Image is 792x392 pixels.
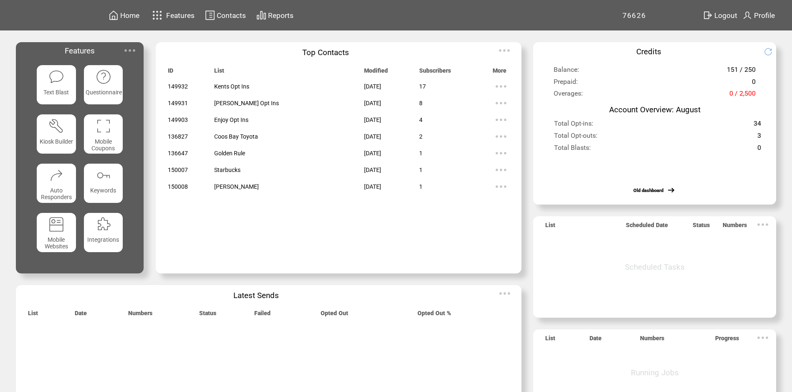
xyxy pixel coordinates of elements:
span: Running Jobs [631,368,679,377]
span: Opted Out % [418,310,451,321]
span: Numbers [128,310,152,321]
span: 151 / 250 [727,66,756,78]
img: questionnaire.svg [96,69,111,85]
span: Total Blasts: [554,144,591,156]
span: 150008 [168,183,188,190]
img: contacts.svg [205,10,215,20]
img: ellypsis.svg [493,95,509,111]
span: Questionnaire [86,89,122,96]
span: Date [590,335,602,346]
img: ellypsis.svg [496,42,513,59]
span: 8 [419,100,423,106]
span: Total Opt-ins: [554,119,593,132]
img: ellypsis.svg [493,78,509,95]
span: Mobile Coupons [91,138,115,152]
a: Features [149,7,196,23]
span: Logout [714,11,737,20]
img: home.svg [109,10,119,20]
span: More [493,67,506,78]
span: Keywords [90,187,116,194]
img: ellypsis.svg [121,42,138,59]
a: Integrations [84,213,123,254]
span: 2 [419,133,423,140]
span: 1 [419,167,423,173]
span: 34 [754,119,761,132]
img: refresh.png [764,48,780,56]
img: keywords.svg [96,167,111,183]
span: [DATE] [364,183,381,190]
span: Subscribers [419,67,451,78]
span: 0 [757,144,761,156]
span: 0 / 2,500 [729,89,756,101]
span: [DATE] [364,150,381,157]
span: [DATE] [364,133,381,140]
span: 150007 [168,167,188,173]
a: Kiosk Builder [37,114,76,156]
span: Contacts [217,11,246,20]
span: [DATE] [364,100,381,106]
a: Text Blast [37,65,76,106]
span: [DATE] [364,116,381,123]
a: Questionnaire [84,65,123,106]
a: Logout [701,9,741,22]
span: Numbers [723,222,747,233]
img: ellypsis.svg [754,329,771,346]
span: Overages: [554,89,583,101]
span: 76626 [622,11,646,20]
span: 3 [757,132,761,144]
span: Scheduled Tasks [625,263,685,272]
span: Features [65,46,95,56]
img: exit.svg [703,10,713,20]
span: Progress [715,335,739,346]
span: 149932 [168,83,188,90]
span: List [545,335,555,346]
span: List [545,222,555,233]
span: Features [166,11,195,20]
a: Mobile Coupons [84,114,123,156]
a: Profile [741,9,776,22]
span: Mobile Websites [45,236,68,250]
span: 136647 [168,150,188,157]
span: 17 [419,83,426,90]
img: ellypsis.svg [493,162,509,178]
img: ellypsis.svg [493,145,509,162]
span: 136827 [168,133,188,140]
img: ellypsis.svg [493,128,509,145]
img: ellypsis.svg [493,111,509,128]
span: 1 [419,183,423,190]
span: List [28,310,38,321]
img: ellypsis.svg [496,285,513,302]
span: Integrations [87,236,119,243]
span: Kiosk Builder [40,138,73,145]
span: Auto Responders [41,187,72,200]
span: Enjoy Opt Ins [214,116,248,123]
span: Scheduled Date [626,222,668,233]
img: auto-responders.svg [48,167,64,183]
span: [PERSON_NAME] Opt Ins [214,100,279,106]
img: integrations.svg [96,216,111,232]
span: Credits [636,47,661,56]
span: 4 [419,116,423,123]
span: Date [75,310,87,321]
span: List [214,67,224,78]
span: Prepaid: [554,78,578,90]
span: Account Overview: August [609,105,701,114]
img: mobile-websites.svg [48,216,64,232]
span: Profile [754,11,775,20]
span: [DATE] [364,167,381,173]
img: profile.svg [742,10,752,20]
a: Keywords [84,164,123,205]
img: tool%201.svg [48,118,64,134]
span: 149903 [168,116,188,123]
a: Reports [255,9,295,22]
a: Contacts [204,9,247,22]
span: Total Opt-outs: [554,132,597,144]
img: ellypsis.svg [754,216,771,233]
span: Failed [254,310,271,321]
span: Coos Bay Toyota [214,133,258,140]
span: 149931 [168,100,188,106]
a: Old dashboard [633,188,663,193]
span: ID [168,67,173,78]
img: coupons.svg [96,118,111,134]
span: 1 [419,150,423,157]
